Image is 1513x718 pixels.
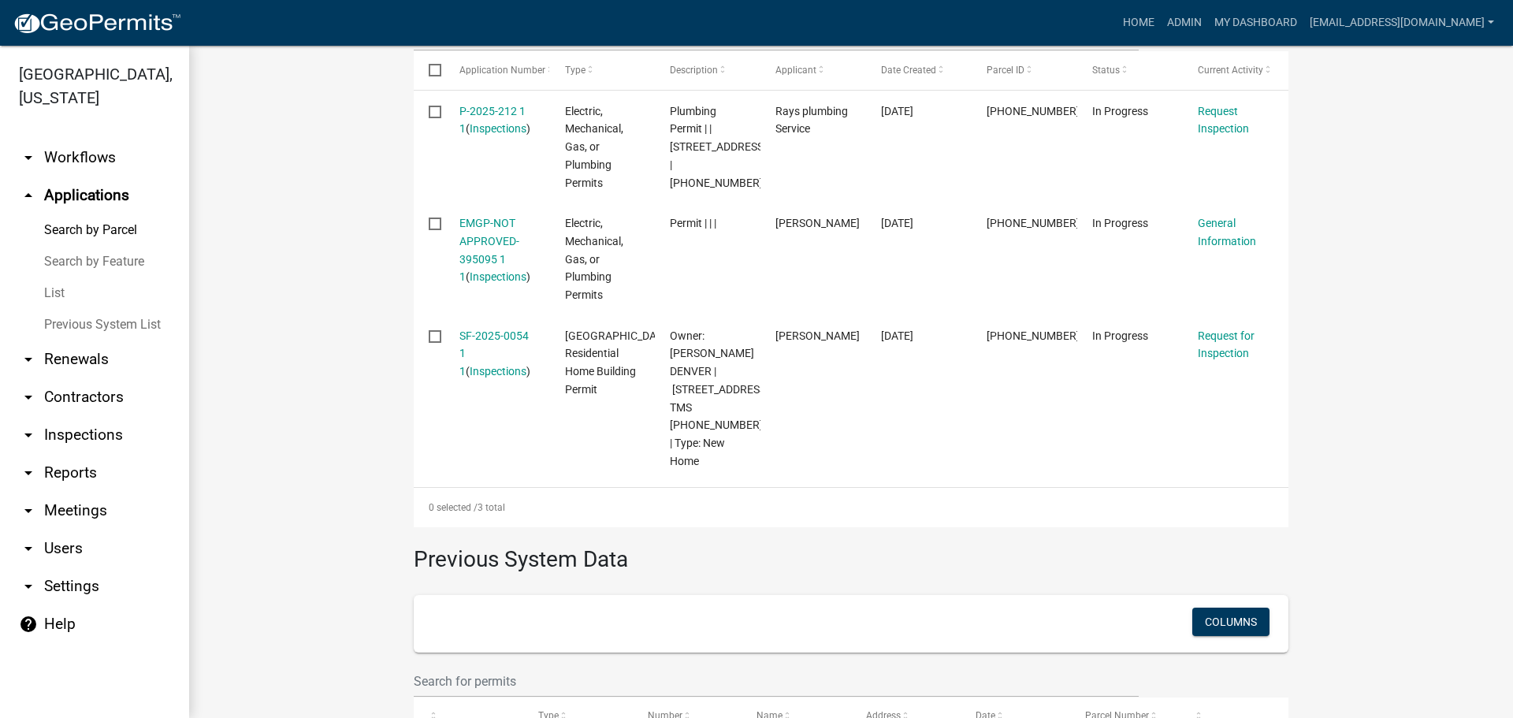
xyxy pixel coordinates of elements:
[1198,105,1249,136] a: Request Inspection
[19,539,38,558] i: arrow_drop_down
[1198,217,1256,247] a: General Information
[19,186,38,205] i: arrow_drop_up
[19,388,38,407] i: arrow_drop_down
[1198,329,1255,360] a: Request for Inspection
[19,577,38,596] i: arrow_drop_down
[1077,51,1183,89] datatable-header-cell: Status
[19,615,38,634] i: help
[670,217,716,229] span: Permit | | |
[565,217,623,301] span: Electric, Mechanical, Gas, or Plumbing Permits
[470,122,526,135] a: Inspections
[459,65,545,76] span: Application Number
[459,214,535,286] div: ( )
[19,463,38,482] i: arrow_drop_down
[565,65,585,76] span: Type
[470,365,526,378] a: Inspections
[1198,65,1263,76] span: Current Activity
[760,51,866,89] datatable-header-cell: Applicant
[459,105,526,136] a: P-2025-212 1 1
[565,105,623,189] span: Electric, Mechanical, Gas, or Plumbing Permits
[1192,608,1270,636] button: Columns
[987,329,1080,342] span: 051-00-00-072
[1161,8,1208,38] a: Admin
[1303,8,1500,38] a: [EMAIL_ADDRESS][DOMAIN_NAME]
[1092,217,1148,229] span: In Progress
[414,665,1139,698] input: Search for permits
[775,65,816,76] span: Applicant
[987,105,1080,117] span: 051-00-00-072
[775,329,860,342] span: MARTIN OVERHOLT
[414,527,1288,576] h3: Previous System Data
[444,51,549,89] datatable-header-cell: Application Number
[670,65,718,76] span: Description
[565,329,671,396] span: Abbeville County Residential Home Building Permit
[414,51,444,89] datatable-header-cell: Select
[19,501,38,520] i: arrow_drop_down
[459,329,529,378] a: SF-2025-0054 1 1
[1092,105,1148,117] span: In Progress
[670,329,774,467] span: Owner: SCHWARTZ DENVER | 690 HWY 185 S | TMS 051-00-00-072 | Type: New Home
[549,51,655,89] datatable-header-cell: Type
[19,426,38,445] i: arrow_drop_down
[775,105,848,136] span: Rays plumbing Service
[1183,51,1288,89] datatable-header-cell: Current Activity
[775,217,860,229] span: MARTIN OVERHOLT
[881,65,936,76] span: Date Created
[655,51,760,89] datatable-header-cell: Description
[459,327,535,381] div: ( )
[19,148,38,167] i: arrow_drop_down
[866,51,972,89] datatable-header-cell: Date Created
[881,329,913,342] span: 03/26/2025
[470,270,526,283] a: Inspections
[972,51,1077,89] datatable-header-cell: Parcel ID
[881,105,913,117] span: 04/16/2025
[987,217,1080,229] span: 051-00-00-072
[1092,329,1148,342] span: In Progress
[670,105,767,189] span: Plumbing Permit | | 690 HWY 185 S | 051-00-00-072
[1208,8,1303,38] a: My Dashboard
[1117,8,1161,38] a: Home
[414,488,1288,527] div: 3 total
[459,217,519,283] a: EMGP-NOT APPROVED-395095 1 1
[881,217,913,229] span: 03/26/2025
[429,502,478,513] span: 0 selected /
[987,65,1024,76] span: Parcel ID
[459,102,535,139] div: ( )
[19,350,38,369] i: arrow_drop_down
[1092,65,1120,76] span: Status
